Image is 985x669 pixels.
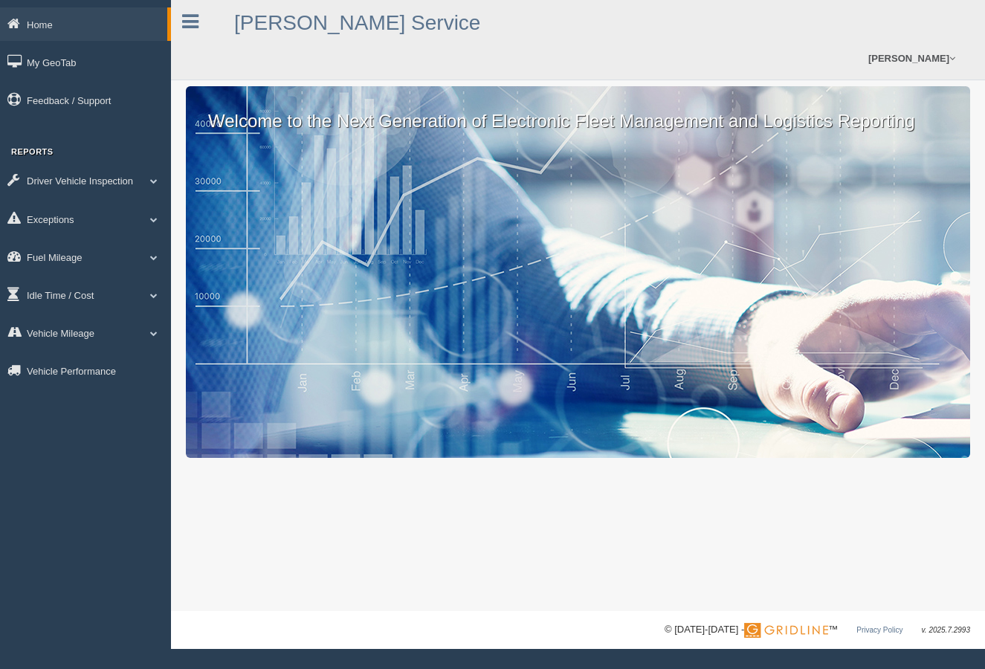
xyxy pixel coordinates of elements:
img: Gridline [744,623,828,638]
div: © [DATE]-[DATE] - ™ [665,622,970,638]
a: [PERSON_NAME] Service [234,11,480,34]
a: [PERSON_NAME] [861,37,963,80]
p: Welcome to the Next Generation of Electronic Fleet Management and Logistics Reporting [186,86,970,134]
span: v. 2025.7.2993 [922,626,970,634]
a: Privacy Policy [856,626,902,634]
